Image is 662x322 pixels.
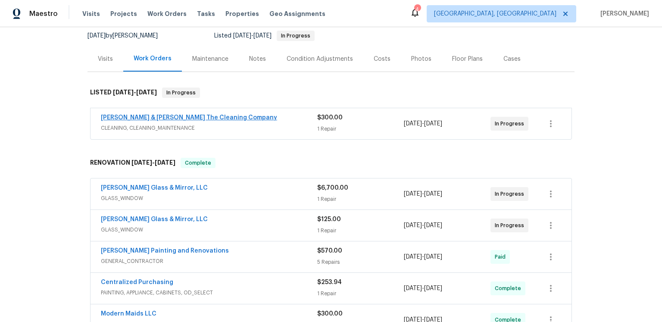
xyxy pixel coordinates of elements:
[110,9,137,18] span: Projects
[233,33,272,39] span: -
[495,253,509,261] span: Paid
[87,79,575,106] div: LISTED [DATE]-[DATE]In Progress
[414,5,420,14] div: 4
[411,55,431,63] div: Photos
[317,125,404,133] div: 1 Repair
[163,88,199,97] span: In Progress
[404,285,422,291] span: [DATE]
[434,9,556,18] span: [GEOGRAPHIC_DATA], [GEOGRAPHIC_DATA]
[197,11,215,17] span: Tasks
[597,9,649,18] span: [PERSON_NAME]
[29,9,58,18] span: Maestro
[90,158,175,168] h6: RENOVATION
[136,89,157,95] span: [DATE]
[87,31,168,41] div: by [PERSON_NAME]
[374,55,390,63] div: Costs
[452,55,483,63] div: Floor Plans
[424,222,442,228] span: [DATE]
[317,279,342,285] span: $253.94
[503,55,521,63] div: Cases
[404,222,422,228] span: [DATE]
[317,258,404,266] div: 5 Repairs
[404,191,422,197] span: [DATE]
[192,55,228,63] div: Maintenance
[404,254,422,260] span: [DATE]
[101,194,317,203] span: GLASS_WINDOW
[87,33,106,39] span: [DATE]
[101,311,156,317] a: Modern Maids LLC
[181,159,215,167] span: Complete
[101,279,173,285] a: Centralized Purchasing
[424,285,442,291] span: [DATE]
[269,9,325,18] span: Geo Assignments
[225,9,259,18] span: Properties
[317,115,343,121] span: $300.00
[113,89,157,95] span: -
[214,33,315,39] span: Listed
[101,248,229,254] a: [PERSON_NAME] Painting and Renovations
[424,191,442,197] span: [DATE]
[101,288,317,297] span: PAINTING, APPLIANCE, CABINETS, OD_SELECT
[317,216,341,222] span: $125.00
[233,33,251,39] span: [DATE]
[317,289,404,298] div: 1 Repair
[101,225,317,234] span: GLASS_WINDOW
[424,121,442,127] span: [DATE]
[404,284,442,293] span: -
[317,248,342,254] span: $570.00
[113,89,134,95] span: [DATE]
[249,55,266,63] div: Notes
[101,124,317,132] span: CLEANING, CLEANING_MAINTENANCE
[404,221,442,230] span: -
[101,257,317,266] span: GENERAL_CONTRACTOR
[495,221,528,230] span: In Progress
[287,55,353,63] div: Condition Adjustments
[404,121,422,127] span: [DATE]
[82,9,100,18] span: Visits
[101,216,208,222] a: [PERSON_NAME] Glass & Mirror, LLC
[495,119,528,128] span: In Progress
[317,226,404,235] div: 1 Repair
[495,284,525,293] span: Complete
[147,9,187,18] span: Work Orders
[101,115,277,121] a: [PERSON_NAME] & [PERSON_NAME] The Cleaning Company
[404,253,442,261] span: -
[131,159,152,166] span: [DATE]
[424,254,442,260] span: [DATE]
[317,311,343,317] span: $300.00
[87,149,575,177] div: RENOVATION [DATE]-[DATE]Complete
[90,88,157,98] h6: LISTED
[131,159,175,166] span: -
[404,190,442,198] span: -
[317,195,404,203] div: 1 Repair
[155,159,175,166] span: [DATE]
[495,190,528,198] span: In Progress
[404,119,442,128] span: -
[253,33,272,39] span: [DATE]
[101,185,208,191] a: [PERSON_NAME] Glass & Mirror, LLC
[98,55,113,63] div: Visits
[278,33,314,38] span: In Progress
[317,185,348,191] span: $6,700.00
[134,54,172,63] div: Work Orders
